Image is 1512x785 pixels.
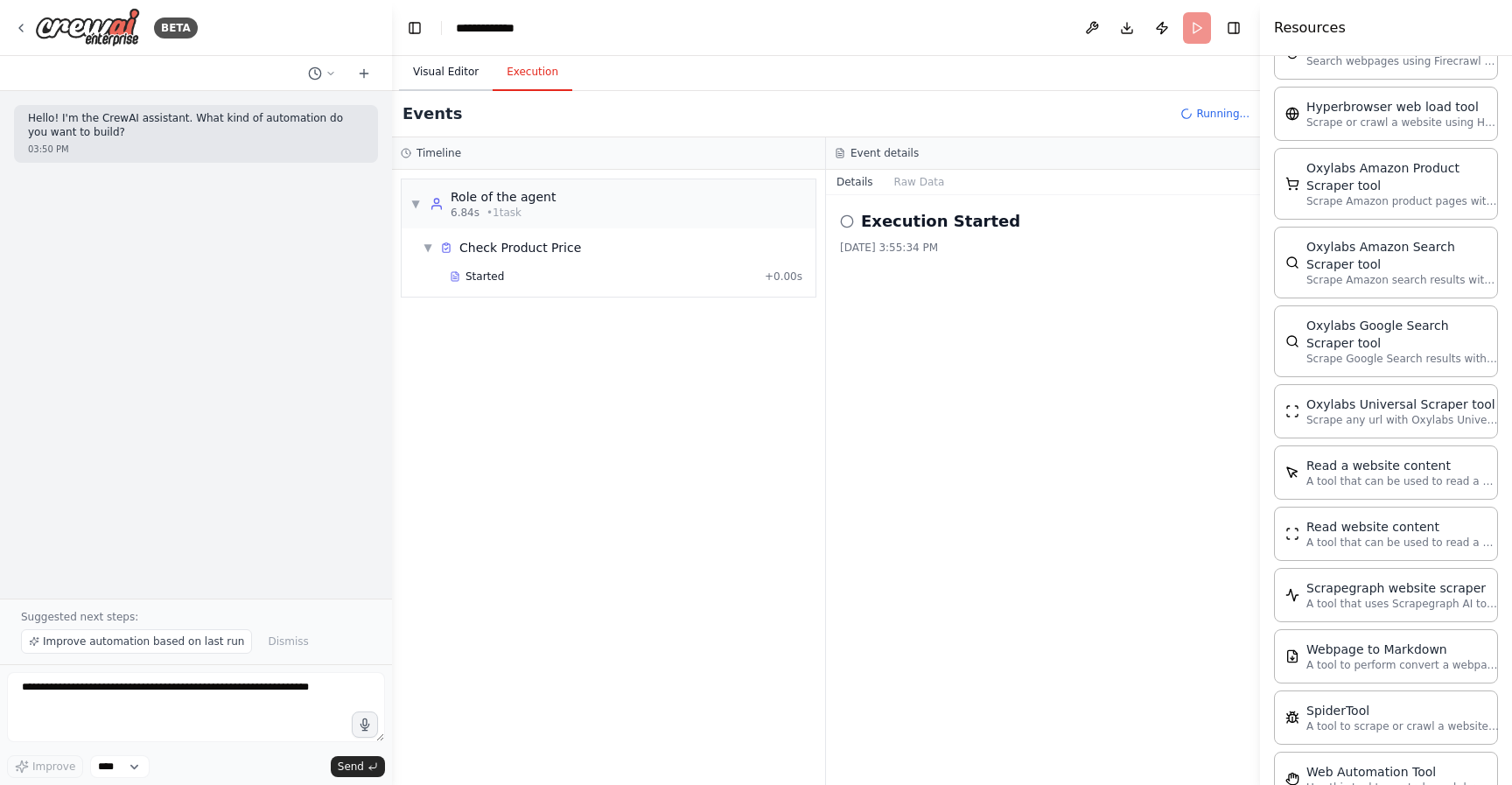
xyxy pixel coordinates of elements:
div: Scrapegraph website scraper [1306,579,1499,597]
div: Oxylabs Amazon Search Scraper tool [1306,238,1499,273]
p: A tool that can be used to read a website content. [1306,474,1499,488]
div: Role of the agent [451,188,556,206]
span: Dismiss [268,634,308,648]
button: Improve automation based on last run [21,629,252,654]
span: Improve automation based on last run [43,634,244,648]
h3: Event details [850,146,919,160]
img: SpiderTool [1285,711,1299,725]
span: ▼ [410,197,421,211]
img: OxylabsAmazonProductScraperTool [1285,177,1299,191]
div: SpiderTool [1306,702,1499,719]
button: Click to speak your automation idea [352,711,378,738]
button: Improve [7,755,83,778]
span: • 1 task [486,206,521,220]
span: Send [338,760,364,774]
div: Oxylabs Amazon Product Scraper tool [1306,159,1499,194]
button: Send [331,756,385,777]
p: A tool to perform convert a webpage to markdown to make it easier for LLMs to understand [1306,658,1499,672]
div: Read website content [1306,518,1499,536]
span: Improve [32,760,75,774]
h2: Execution Started [861,209,1020,234]
div: 03:50 PM [28,143,364,156]
div: [DATE] 3:55:34 PM [840,241,1246,255]
p: A tool that uses Scrapegraph AI to intelligently scrape website content. [1306,597,1499,611]
img: OxylabsGoogleSearchScraperTool [1285,334,1299,348]
div: Oxylabs Universal Scraper tool [1306,396,1499,413]
div: Oxylabs Google Search Scraper tool [1306,317,1499,352]
p: A tool that can be used to read a website content. [1306,536,1499,550]
button: Dismiss [259,629,317,654]
div: Web Automation Tool [1306,763,1499,781]
img: OxylabsAmazonSearchScraperTool [1285,256,1299,270]
button: Start a new chat [350,63,378,84]
p: Search webpages using Firecrawl and return the results [1306,54,1499,68]
p: Scrape Amazon product pages with Oxylabs Amazon Product Scraper [1306,194,1499,208]
p: Hello! I'm the CrewAI assistant. What kind of automation do you want to build? [28,112,364,139]
button: Switch to previous chat [301,63,343,84]
p: Suggested next steps: [21,610,371,624]
span: ▼ [423,241,433,255]
div: Read a website content [1306,457,1499,474]
p: A tool to scrape or crawl a website and return LLM-ready content. [1306,719,1499,733]
h3: Timeline [416,146,461,160]
button: Execution [493,54,572,91]
img: HyperbrowserLoadTool [1285,107,1299,121]
div: Check Product Price [459,239,581,256]
h2: Events [402,102,462,126]
h4: Resources [1274,18,1346,39]
img: ScrapeElementFromWebsiteTool [1285,466,1299,480]
img: SerplyWebpageToMarkdownTool [1285,649,1299,663]
span: Started [465,270,504,284]
p: Scrape any url with Oxylabs Universal Scraper [1306,413,1499,427]
div: Webpage to Markdown [1306,641,1499,658]
img: ScrapegraphScrapeTool [1285,588,1299,602]
div: BETA [154,18,198,39]
img: OxylabsUniversalScraperTool [1285,404,1299,418]
p: Scrape Amazon search results with Oxylabs Amazon Search Scraper [1306,273,1499,287]
button: Visual Editor [399,54,493,91]
p: Scrape or crawl a website using Hyperbrowser and return the contents in properly formatted markdo... [1306,116,1499,130]
button: Hide left sidebar [402,16,427,40]
img: Logo [35,8,140,47]
button: Raw Data [884,170,955,194]
button: Hide right sidebar [1221,16,1246,40]
span: Running... [1196,107,1249,121]
span: + 0.00s [765,270,802,284]
p: Scrape Google Search results with Oxylabs Google Search Scraper [1306,352,1499,366]
span: 6.84s [451,206,479,220]
button: Details [826,170,884,194]
div: Hyperbrowser web load tool [1306,98,1499,116]
img: ScrapeWebsiteTool [1285,527,1299,541]
nav: breadcrumb [456,19,536,37]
